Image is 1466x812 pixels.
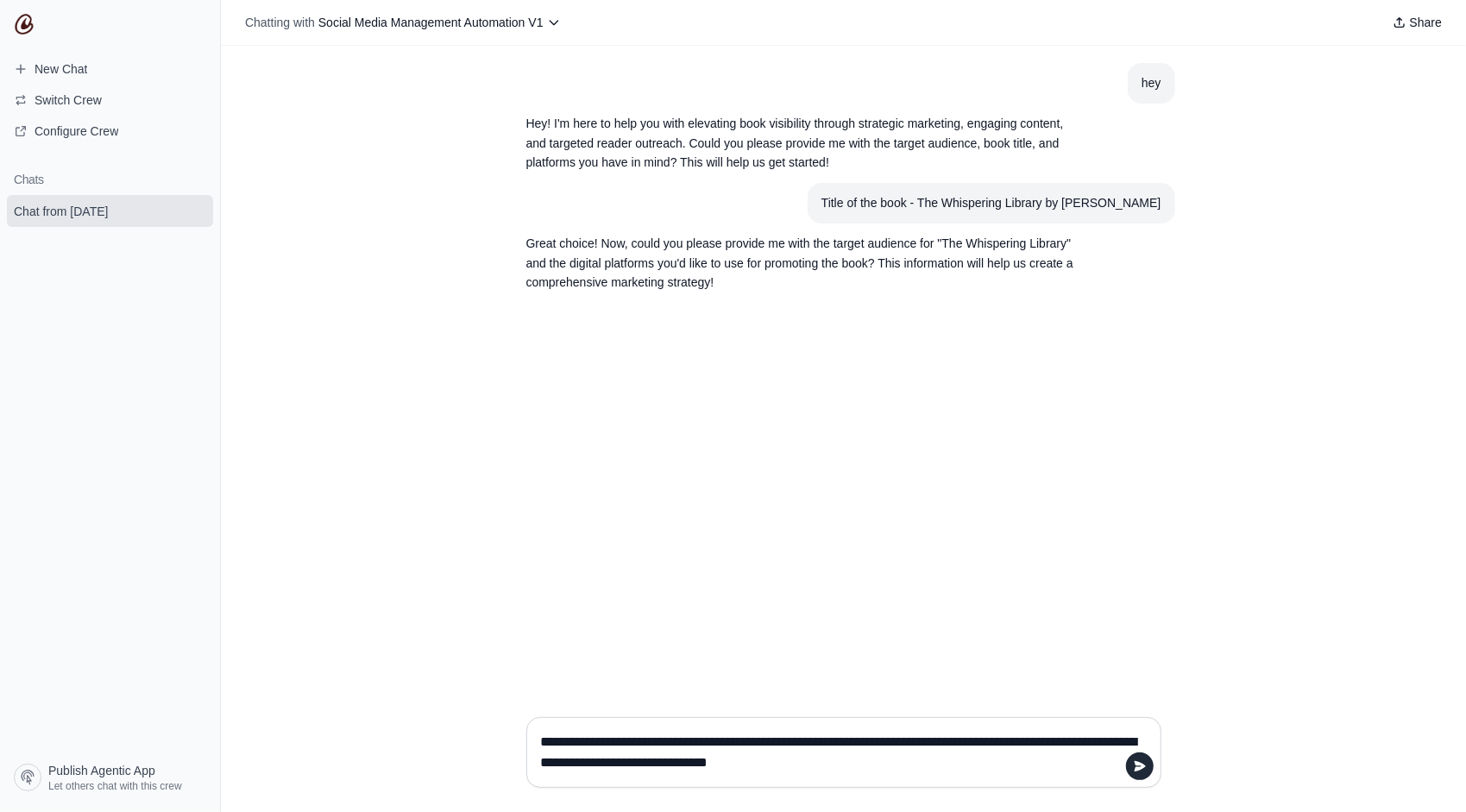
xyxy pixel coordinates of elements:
[808,183,1175,223] section: User message
[48,762,155,779] span: Publish Agentic App
[821,193,1161,213] div: Title of the book - The Whispering Library by [PERSON_NAME]
[1128,63,1175,104] section: User message
[7,195,213,227] a: Chat from [DATE]
[513,223,1092,303] section: Response
[35,123,118,140] span: Configure Crew
[1410,14,1442,31] span: Share
[48,779,182,793] span: Let others chat with this crew
[7,757,213,798] a: Publish Agentic App Let others chat with this crew
[14,14,35,35] img: CrewAI Logo
[1142,73,1161,93] div: hey
[7,86,213,114] button: Switch Crew
[238,10,568,35] button: Chatting with Social Media Management Automation V1
[7,55,213,83] a: New Chat
[7,117,213,145] a: Configure Crew
[35,91,102,109] span: Switch Crew
[1386,10,1449,35] button: Share
[318,16,544,29] span: Social Media Management Automation V1
[35,60,87,78] span: New Chat
[245,14,315,31] span: Chatting with
[526,234,1079,293] p: Great choice! Now, could you please provide me with the target audience for "The Whispering Libra...
[513,104,1092,183] section: Response
[14,203,108,220] span: Chat from [DATE]
[526,114,1079,173] p: Hey! I'm here to help you with elevating book visibility through strategic marketing, engaging co...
